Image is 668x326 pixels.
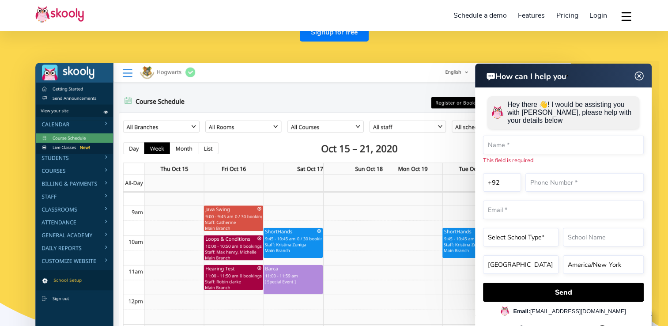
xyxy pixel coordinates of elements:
[589,11,607,20] span: Login
[512,8,551,23] a: Features
[620,6,633,27] button: dropdown menu
[35,6,84,23] img: Skooly
[584,8,613,23] a: Login
[300,23,369,42] a: Signup for free
[551,8,584,23] a: Pricing
[448,8,513,23] a: Schedule a demo
[556,11,578,20] span: Pricing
